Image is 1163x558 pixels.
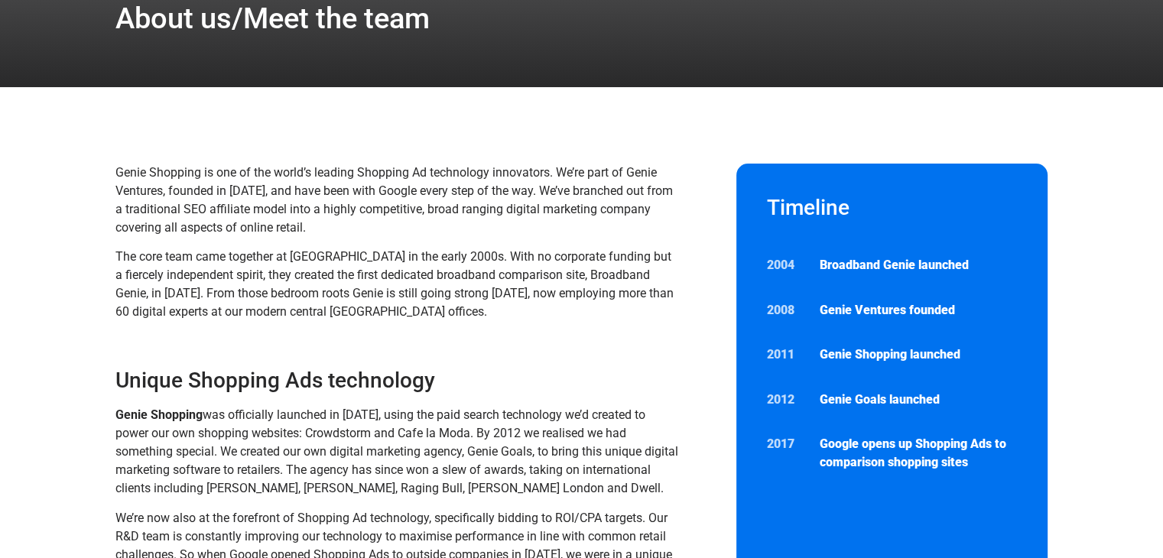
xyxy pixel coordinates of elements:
p: 2017 [767,435,805,453]
p: Genie Ventures founded [820,301,1017,320]
p: 2012 [767,391,805,409]
h1: About us/Meet the team [115,4,430,33]
p: 2004 [767,256,805,274]
span: The core team came together at [GEOGRAPHIC_DATA] in the early 2000s. With no corporate funding bu... [115,249,674,319]
strong: Genie Shopping [115,407,203,422]
span: Genie Shopping is one of the world’s leading Shopping Ad technology innovators. We’re part of Gen... [115,165,673,235]
h2: Timeline [767,194,1018,222]
p: 2008 [767,301,805,320]
p: Genie Shopping launched [820,346,1017,364]
p: Google opens up Shopping Ads to comparison shopping sites [820,435,1017,472]
h3: Unique Shopping Ads technology [115,367,681,394]
p: Broadband Genie launched [820,256,1017,274]
span: was officially launched in [DATE], using the paid search technology we’d created to power our own... [115,407,678,495]
p: 2011 [767,346,805,364]
p: Genie Goals launched [820,391,1017,409]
